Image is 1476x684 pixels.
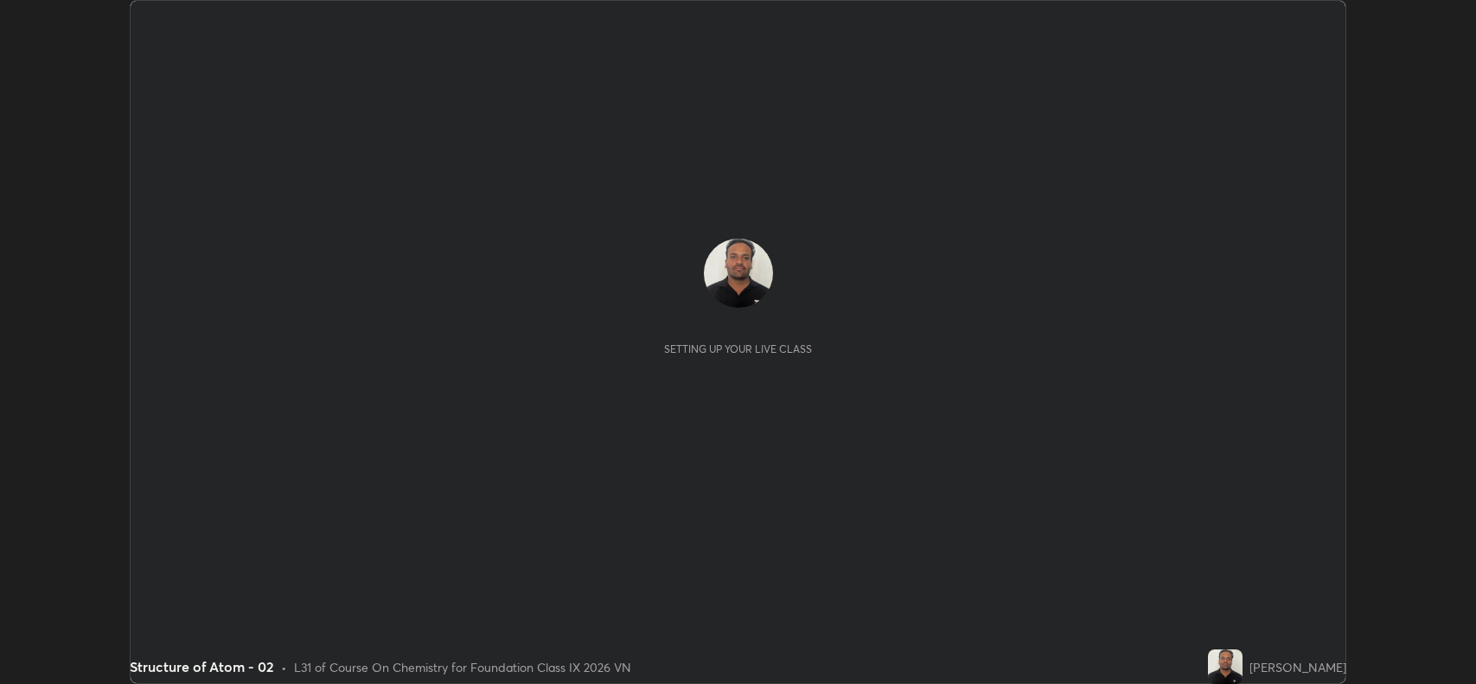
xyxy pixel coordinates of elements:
[130,656,274,677] div: Structure of Atom - 02
[281,658,287,676] div: •
[294,658,631,676] div: L31 of Course On Chemistry for Foundation Class IX 2026 VN
[1208,649,1243,684] img: c449bc7577714875aafd9c306618b106.jpg
[704,239,773,308] img: c449bc7577714875aafd9c306618b106.jpg
[664,342,812,355] div: Setting up your live class
[1249,658,1346,676] div: [PERSON_NAME]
